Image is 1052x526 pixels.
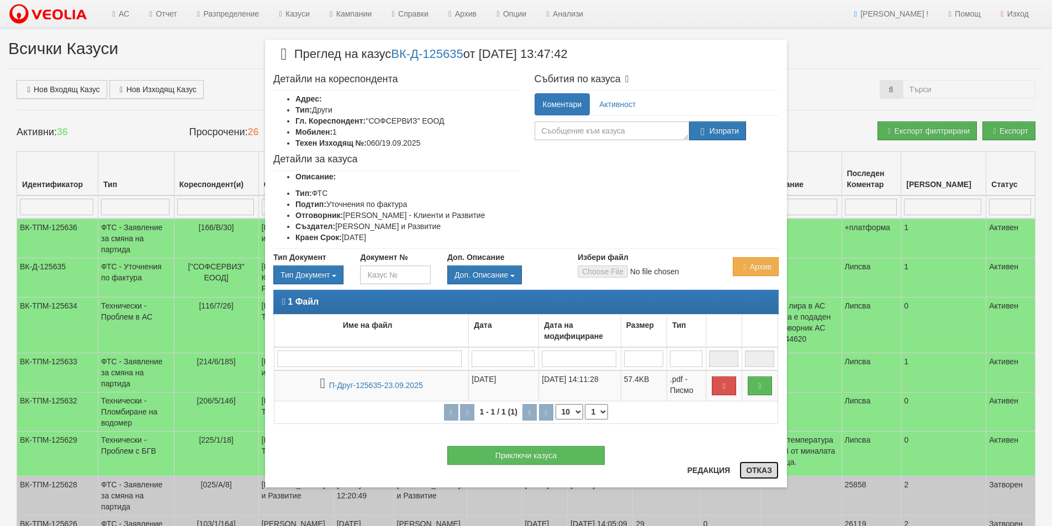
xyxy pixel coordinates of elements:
h4: Детайли на кореспондента [273,74,518,85]
span: Преглед на казус от [DATE] 13:47:42 [273,48,568,68]
label: Тип Документ [273,252,326,263]
td: Тип: No sort applied, activate to apply an ascending sort [667,315,706,348]
li: [DATE] [295,232,518,243]
label: Избери файл [578,252,628,263]
button: Тип Документ [273,265,343,284]
button: Последна страница [539,404,553,421]
b: Подтип: [295,200,326,209]
div: Двоен клик, за изчистване на избраната стойност. [447,265,561,284]
li: Други [295,104,518,115]
b: Име на файл [343,321,393,330]
b: Описание: [295,172,336,181]
li: Уточнения по фактура [295,199,518,210]
button: Архив [733,257,779,276]
td: 57.4KB [621,370,667,401]
li: 1 [295,126,518,137]
td: Име на файл: No sort applied, activate to apply an ascending sort [274,315,469,348]
h4: Събития по казуса [535,74,779,85]
td: Размер: No sort applied, activate to apply an ascending sort [621,315,667,348]
label: Документ № [360,252,408,263]
span: Доп. Описание [454,270,508,279]
span: Тип Документ [281,270,330,279]
button: Първа страница [444,404,458,421]
td: : No sort applied, activate to apply an ascending sort [706,315,742,348]
strong: 1 Файл [288,297,319,306]
li: 060/19.09.2025 [295,137,518,148]
button: Доп. Описание [447,265,522,284]
h4: Детайли за казуса [273,154,518,165]
b: Техен Изходящ №: [295,139,367,147]
button: Следваща страница [522,404,537,421]
a: Активност [591,93,644,115]
td: [DATE] 14:11:28 [539,370,621,401]
button: Отказ [739,461,779,479]
b: Краен Срок: [295,233,342,242]
b: Дата на модифициране [544,321,603,341]
b: Размер [626,321,654,330]
li: ФТС [295,188,518,199]
b: Отговорник: [295,211,343,220]
b: Тип: [295,105,312,114]
li: ''СОФСЕРВИЗ" ЕООД [295,115,518,126]
b: Тип [672,321,686,330]
a: ВК-Д-125635 [391,46,463,60]
button: Редакция [680,461,737,479]
td: Дата на модифициране: No sort applied, activate to apply an ascending sort [539,315,621,348]
td: Дата: No sort applied, activate to apply an ascending sort [469,315,539,348]
a: П-Друг-125635-23.09.2025 [329,381,423,390]
div: Двоен клик, за изчистване на избраната стойност. [273,265,343,284]
b: Адрес: [295,94,322,103]
b: Мобилен: [295,127,332,136]
tr: П-Друг-125635-23.09.2025.pdf - Писмо [274,370,778,401]
select: Страница номер [585,404,608,419]
li: [PERSON_NAME] и Развитие [295,221,518,232]
input: Казус № [360,265,430,284]
b: Гл. Кореспондент: [295,116,366,125]
button: Приключи казуса [447,446,605,465]
b: Тип: [295,189,312,198]
b: Създател: [295,222,335,231]
label: Доп. Описание [447,252,504,263]
button: Предишна страница [460,404,474,421]
li: [PERSON_NAME] - Клиенти и Развитие [295,210,518,221]
b: Дата [474,321,491,330]
select: Брой редове на страница [556,404,583,419]
a: Коментари [535,93,590,115]
td: [DATE] [469,370,539,401]
span: 1 - 1 / 1 (1) [477,407,520,416]
button: Изпрати [689,121,747,140]
td: .pdf - Писмо [667,370,706,401]
td: : No sort applied, activate to apply an ascending sort [742,315,778,348]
